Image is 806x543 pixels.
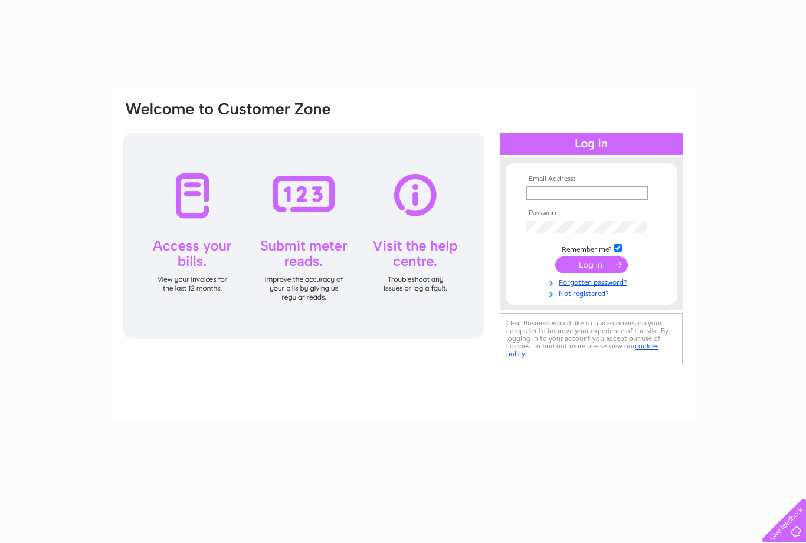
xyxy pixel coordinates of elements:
a: cookies policy [506,342,658,358]
a: Forgotten password? [526,276,660,287]
td: Remember me? [523,242,660,254]
a: Not registered? [526,287,660,298]
input: Submit [555,256,628,273]
th: Password: [523,209,660,218]
div: Clear Business would like to place cookies on your computer to improve your experience of the sit... [500,313,683,364]
th: Email Address: [523,175,660,183]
